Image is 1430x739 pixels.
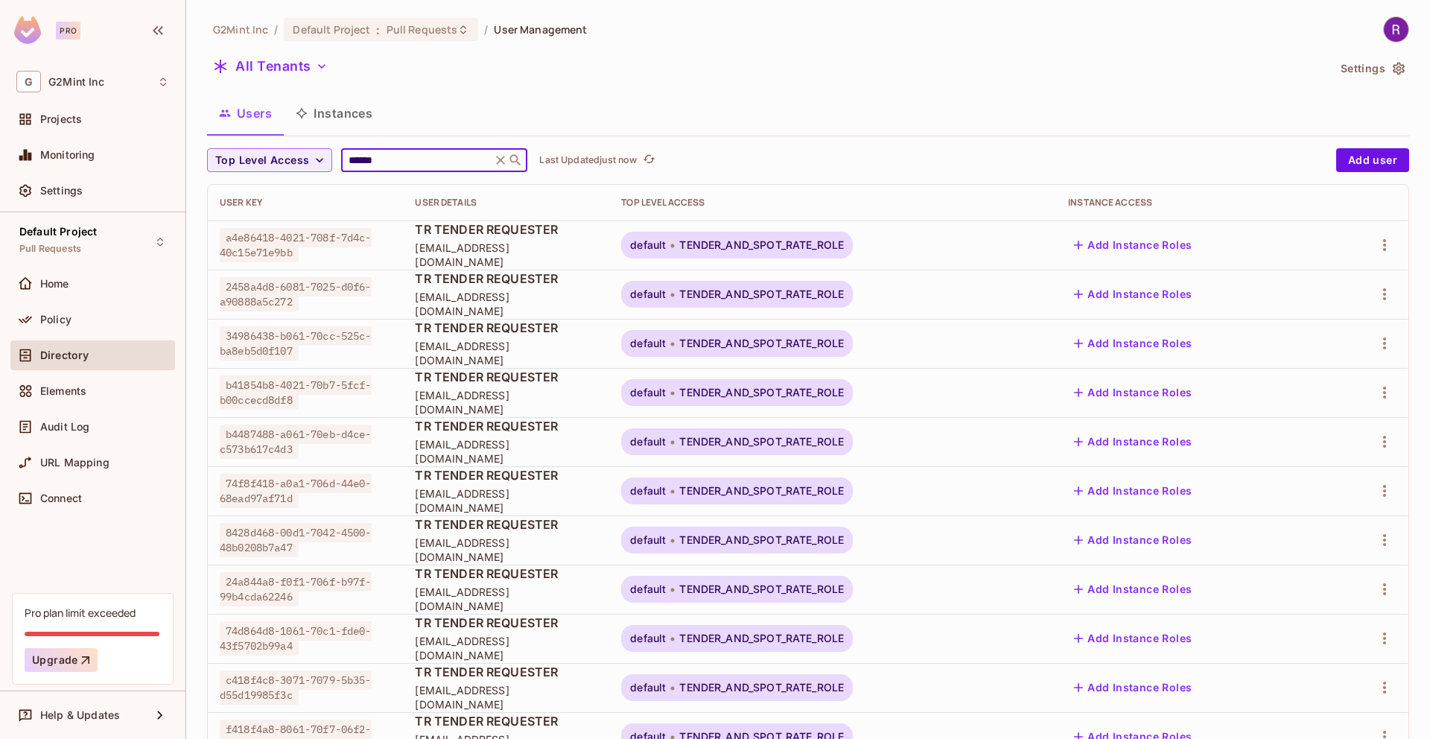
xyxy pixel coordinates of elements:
[284,95,384,132] button: Instances
[679,682,844,694] span: TENDER_AND_SPOT_RATE_ROLE
[415,437,597,466] span: [EMAIL_ADDRESS][DOMAIN_NAME]
[48,76,104,88] span: Workspace: G2Mint Inc
[375,24,381,36] span: :
[40,113,82,125] span: Projects
[630,288,666,300] span: default
[56,22,80,39] div: Pro
[220,670,372,705] span: c418f4c8-3071-7079-5b35-d55d19985f3c
[207,148,332,172] button: Top Level Access
[637,151,658,169] span: Click to refresh data
[539,154,637,166] p: Last Updated just now
[19,243,81,255] span: Pull Requests
[220,523,372,557] span: 8428d468-00d1-7042-4500-48b0208b7a47
[679,337,844,349] span: TENDER_AND_SPOT_RATE_ROLE
[415,615,597,631] span: TR TENDER REQUESTER
[415,585,597,613] span: [EMAIL_ADDRESS][DOMAIN_NAME]
[220,277,372,311] span: 2458a4d8-6081-7025-d0f6-a90888a5c272
[220,474,372,508] span: 74f8f418-a0a1-706d-44e0-68ead97af71d
[40,349,89,361] span: Directory
[1384,17,1408,42] img: Renato Rabdishta
[630,239,666,251] span: default
[679,436,844,448] span: TENDER_AND_SPOT_RATE_ROLE
[1068,528,1198,552] button: Add Instance Roles
[25,606,136,620] div: Pro plan limit exceeded
[220,197,391,209] div: User Key
[16,71,41,92] span: G
[494,22,587,37] span: User Management
[25,648,98,672] button: Upgrade
[679,583,844,595] span: TENDER_AND_SPOT_RATE_ROLE
[1335,57,1409,80] button: Settings
[415,290,597,318] span: [EMAIL_ADDRESS][DOMAIN_NAME]
[415,634,597,662] span: [EMAIL_ADDRESS][DOMAIN_NAME]
[1068,430,1198,454] button: Add Instance Roles
[213,22,268,37] span: the active workspace
[1068,197,1313,209] div: Instance Access
[1336,148,1409,172] button: Add user
[1068,282,1198,306] button: Add Instance Roles
[293,22,370,37] span: Default Project
[679,485,844,497] span: TENDER_AND_SPOT_RATE_ROLE
[207,95,284,132] button: Users
[207,54,334,78] button: All Tenants
[415,536,597,564] span: [EMAIL_ADDRESS][DOMAIN_NAME]
[415,418,597,434] span: TR TENDER REQUESTER
[630,387,666,399] span: default
[220,572,372,606] span: 24a844a8-f0f1-706f-b97f-99b4cda62246
[415,388,597,416] span: [EMAIL_ADDRESS][DOMAIN_NAME]
[621,197,1044,209] div: Top Level Access
[630,485,666,497] span: default
[630,632,666,644] span: default
[40,149,95,161] span: Monitoring
[679,632,844,644] span: TENDER_AND_SPOT_RATE_ROLE
[484,22,488,37] li: /
[40,421,89,433] span: Audit Log
[220,425,372,459] span: b4487488-a061-70eb-d4ce-c573b617c4d3
[220,621,372,656] span: 74d864d8-1061-70c1-fde0-43f5702b99a4
[220,228,372,262] span: a4e86418-4021-708f-7d4c-40c15e71e9bb
[415,713,597,729] span: TR TENDER REQUESTER
[215,151,309,170] span: Top Level Access
[415,683,597,711] span: [EMAIL_ADDRESS][DOMAIN_NAME]
[40,709,120,721] span: Help & Updates
[643,153,655,168] span: refresh
[630,337,666,349] span: default
[679,239,844,251] span: TENDER_AND_SPOT_RATE_ROLE
[1068,627,1198,650] button: Add Instance Roles
[630,682,666,694] span: default
[679,387,844,399] span: TENDER_AND_SPOT_RATE_ROLE
[415,270,597,287] span: TR TENDER REQUESTER
[415,664,597,680] span: TR TENDER REQUESTER
[40,278,69,290] span: Home
[19,226,97,238] span: Default Project
[1068,479,1198,503] button: Add Instance Roles
[40,185,83,197] span: Settings
[415,486,597,515] span: [EMAIL_ADDRESS][DOMAIN_NAME]
[40,492,82,504] span: Connect
[415,339,597,367] span: [EMAIL_ADDRESS][DOMAIN_NAME]
[415,467,597,483] span: TR TENDER REQUESTER
[415,197,597,209] div: User Details
[40,385,86,397] span: Elements
[40,457,109,469] span: URL Mapping
[630,583,666,595] span: default
[1068,381,1198,405] button: Add Instance Roles
[1068,332,1198,355] button: Add Instance Roles
[40,314,71,326] span: Policy
[415,565,597,582] span: TR TENDER REQUESTER
[1068,676,1198,700] button: Add Instance Roles
[415,221,597,238] span: TR TENDER REQUESTER
[387,22,458,37] span: Pull Requests
[415,320,597,336] span: TR TENDER REQUESTER
[14,16,41,44] img: SReyMgAAAABJRU5ErkJggg==
[679,534,844,546] span: TENDER_AND_SPOT_RATE_ROLE
[415,369,597,385] span: TR TENDER REQUESTER
[640,151,658,169] button: refresh
[679,288,844,300] span: TENDER_AND_SPOT_RATE_ROLE
[1068,577,1198,601] button: Add Instance Roles
[630,534,666,546] span: default
[220,375,372,410] span: b41854b8-4021-70b7-5fcf-b00ccecd8df8
[415,516,597,533] span: TR TENDER REQUESTER
[630,436,666,448] span: default
[274,22,278,37] li: /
